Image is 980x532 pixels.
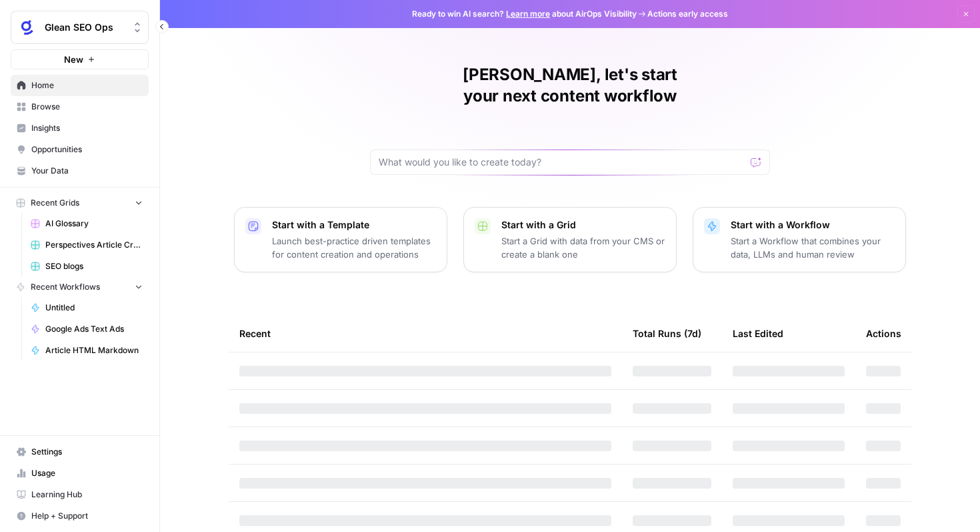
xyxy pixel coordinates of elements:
[11,96,149,117] a: Browse
[11,277,149,297] button: Recent Workflows
[866,315,901,352] div: Actions
[501,218,665,232] p: Start with a Grid
[45,323,143,335] span: Google Ads Text Ads
[379,156,745,169] input: What would you like to create today?
[31,165,143,177] span: Your Data
[463,207,677,272] button: Start with a GridStart a Grid with data from your CMS or create a blank one
[31,510,143,522] span: Help + Support
[11,160,149,182] a: Your Data
[731,218,895,232] p: Start with a Workflow
[45,344,143,356] span: Article HTML Markdown
[11,117,149,139] a: Insights
[25,297,149,318] a: Untitled
[733,315,783,352] div: Last Edited
[45,302,143,314] span: Untitled
[25,318,149,340] a: Google Ads Text Ads
[15,15,39,39] img: Glean SEO Ops Logo
[31,281,100,293] span: Recent Workflows
[31,446,143,458] span: Settings
[31,122,143,134] span: Insights
[272,218,436,232] p: Start with a Template
[11,193,149,213] button: Recent Grids
[647,8,728,20] span: Actions early access
[11,139,149,160] a: Opportunities
[11,484,149,505] a: Learning Hub
[11,505,149,527] button: Help + Support
[31,197,79,209] span: Recent Grids
[31,467,143,479] span: Usage
[25,234,149,256] a: Perspectives Article Creation (Search)
[11,11,149,44] button: Workspace: Glean SEO Ops
[239,315,611,352] div: Recent
[45,21,125,34] span: Glean SEO Ops
[272,234,436,261] p: Launch best-practice driven templates for content creation and operations
[234,207,447,272] button: Start with a TemplateLaunch best-practice driven templates for content creation and operations
[370,64,770,107] h1: [PERSON_NAME], let's start your next content workflow
[11,441,149,463] a: Settings
[11,463,149,484] a: Usage
[412,8,637,20] span: Ready to win AI search? about AirOps Visibility
[31,79,143,91] span: Home
[25,256,149,277] a: SEO blogs
[693,207,906,272] button: Start with a WorkflowStart a Workflow that combines your data, LLMs and human review
[633,315,701,352] div: Total Runs (7d)
[45,239,143,251] span: Perspectives Article Creation (Search)
[25,213,149,234] a: AI Glossary
[506,9,550,19] a: Learn more
[45,260,143,272] span: SEO blogs
[25,340,149,361] a: Article HTML Markdown
[731,234,895,261] p: Start a Workflow that combines your data, LLMs and human review
[31,101,143,113] span: Browse
[31,144,143,156] span: Opportunities
[45,218,143,230] span: AI Glossary
[11,75,149,96] a: Home
[501,234,665,261] p: Start a Grid with data from your CMS or create a blank one
[11,49,149,69] button: New
[64,53,83,66] span: New
[31,489,143,501] span: Learning Hub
